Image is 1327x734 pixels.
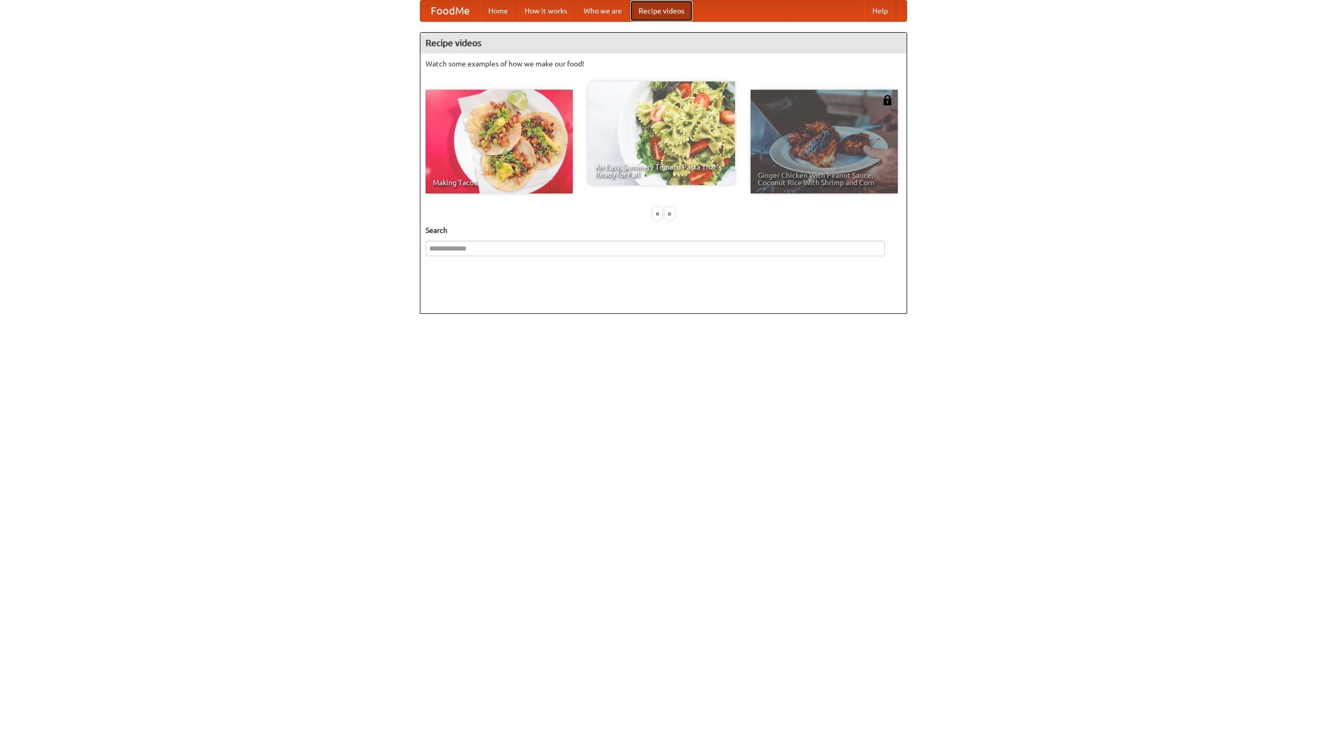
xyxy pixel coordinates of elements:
a: Recipe videos [630,1,693,21]
a: FoodMe [420,1,480,21]
p: Watch some examples of how we make our food! [426,59,901,69]
a: Help [864,1,896,21]
a: An Easy, Summery Tomato Pasta That's Ready for Fall [588,81,735,185]
div: « [653,207,662,220]
a: Making Tacos [426,90,573,193]
h4: Recipe videos [420,33,907,53]
span: An Easy, Summery Tomato Pasta That's Ready for Fall [595,163,728,178]
h5: Search [426,225,901,236]
div: » [665,207,674,220]
a: How it works [516,1,575,21]
span: Making Tacos [433,179,566,186]
a: Who we are [575,1,630,21]
a: Home [480,1,516,21]
img: 483408.png [882,95,893,105]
